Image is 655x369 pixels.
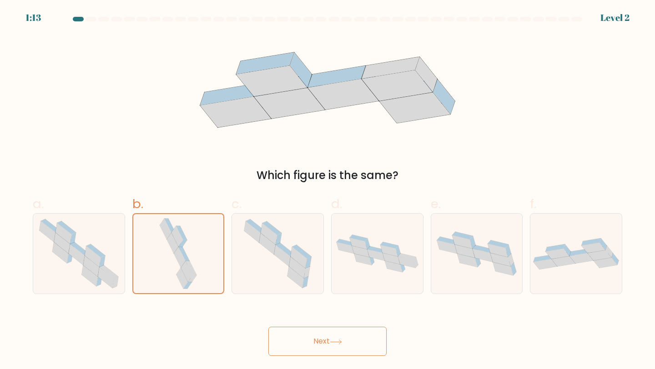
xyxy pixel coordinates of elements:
button: Next [268,327,387,356]
span: e. [431,195,441,213]
span: a. [33,195,44,213]
div: Which figure is the same? [38,167,617,184]
span: f. [530,195,536,213]
span: b. [132,195,143,213]
span: c. [232,195,242,213]
div: Level 2 [600,11,630,25]
div: 1:13 [25,11,41,25]
span: d. [331,195,342,213]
